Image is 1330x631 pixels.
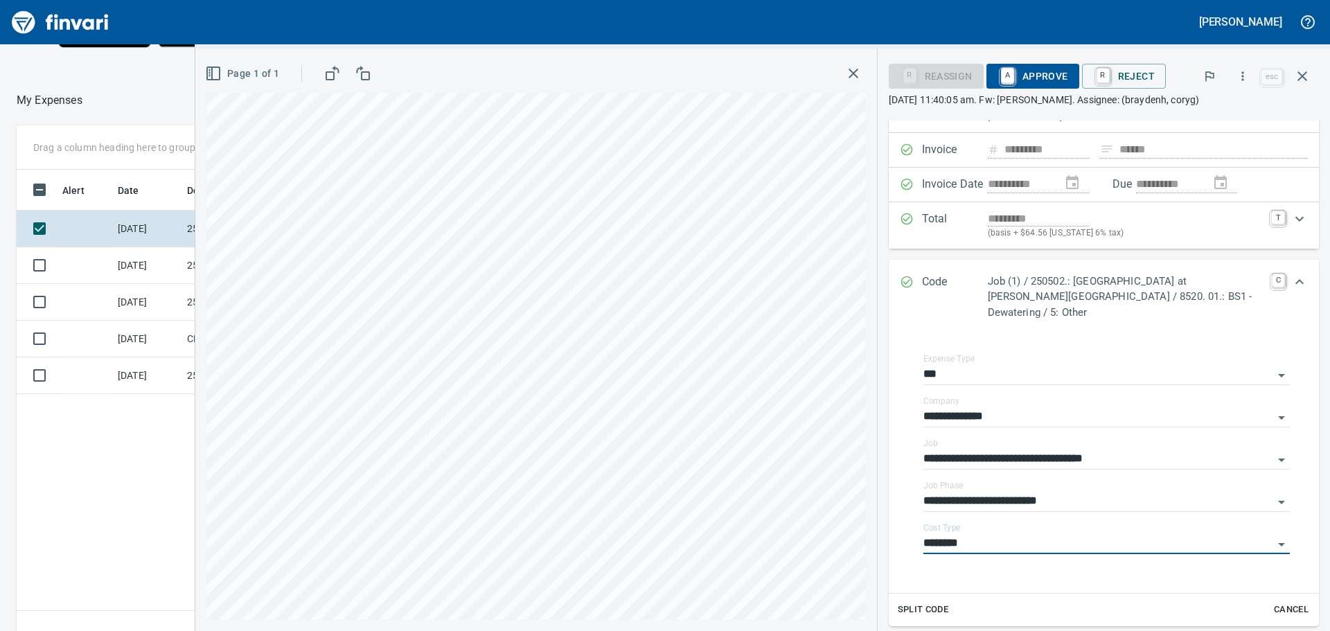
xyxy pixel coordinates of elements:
span: Cancel [1273,602,1310,618]
a: T [1271,211,1285,224]
button: Flag [1194,61,1225,91]
p: Code [922,274,988,321]
button: AApprove [986,64,1079,89]
label: Expense Type [923,355,975,364]
td: [DATE] [112,284,181,321]
img: Finvari [8,6,112,39]
span: Reject [1093,64,1155,88]
a: C [1272,274,1285,287]
span: Approve [997,64,1068,88]
td: CLAIM P694329 [181,321,306,357]
button: [PERSON_NAME] [1196,11,1286,33]
label: Job [923,440,938,448]
td: 250502 [181,357,306,394]
a: A [1001,68,1014,83]
span: Alert [62,182,85,199]
a: esc [1261,69,1282,85]
td: [DATE] [112,321,181,357]
button: Split Code [894,599,952,621]
p: Total [922,211,988,240]
button: Open [1272,450,1291,470]
label: Cost Type [923,524,961,533]
button: RReject [1082,64,1166,89]
p: (basis + $64.56 [US_STATE] 6% tax) [988,226,1263,240]
a: R [1097,68,1110,83]
td: [DATE] [112,357,181,394]
td: [DATE] [112,247,181,284]
span: Description [187,182,239,199]
td: 250502 [181,284,306,321]
p: [DATE] 11:40:05 am. Fw: [PERSON_NAME]. Assignee: (braydenh, coryg) [889,93,1320,107]
div: Expand [889,260,1320,335]
span: Split Code [898,602,949,618]
td: [DATE] [112,211,181,247]
button: Open [1272,492,1291,512]
div: Expand [889,202,1320,249]
button: Cancel [1269,599,1313,621]
p: Drag a column heading here to group the table [33,141,236,154]
span: Description [187,182,257,199]
button: Open [1272,535,1291,554]
div: Reassign [889,69,984,81]
div: Expand [889,334,1320,626]
nav: breadcrumb [17,92,82,109]
span: Close invoice [1258,60,1319,93]
p: Job (1) / 250502.: [GEOGRAPHIC_DATA] at [PERSON_NAME][GEOGRAPHIC_DATA] / 8520. 01.: BS1 - Dewater... [988,274,1264,321]
td: 250502 [181,211,306,247]
p: My Expenses [17,92,82,109]
td: 250502 [181,247,306,284]
button: More [1227,61,1258,91]
span: Date [118,182,139,199]
span: Alert [62,182,103,199]
h5: [PERSON_NAME] [1199,15,1282,29]
label: Job Phase [923,482,963,490]
button: Page 1 of 1 [202,61,285,87]
span: Page 1 of 1 [208,65,279,82]
button: Open [1272,366,1291,385]
button: Open [1272,408,1291,427]
span: Date [118,182,157,199]
label: Company [923,398,959,406]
